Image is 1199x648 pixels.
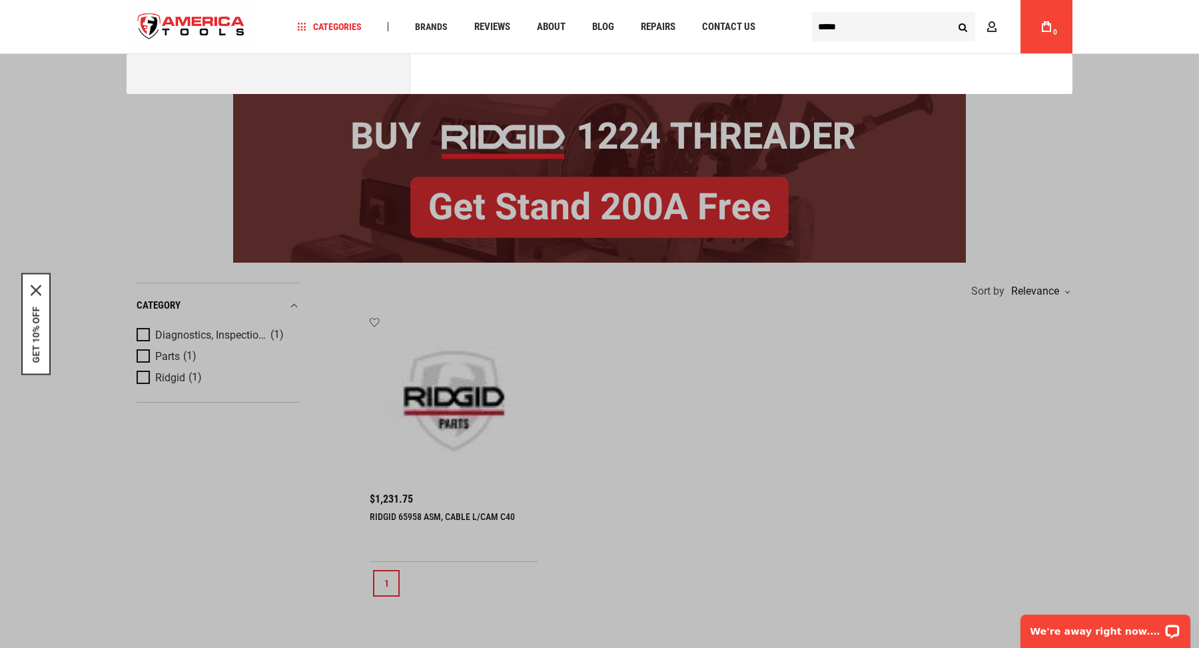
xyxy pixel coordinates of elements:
[702,22,755,32] span: Contact Us
[127,2,256,52] a: store logo
[127,2,256,52] img: America Tools
[586,18,620,36] a: Blog
[31,307,41,363] button: GET 10% OFF
[415,22,448,31] span: Brands
[292,18,368,36] a: Categories
[409,18,454,36] a: Brands
[298,22,362,31] span: Categories
[31,285,41,296] svg: close icon
[468,18,516,36] a: Reviews
[635,18,681,36] a: Repairs
[537,22,566,32] span: About
[950,14,975,39] button: Search
[1012,606,1199,648] iframe: LiveChat chat widget
[31,285,41,296] button: Close
[696,18,761,36] a: Contact Us
[641,22,675,32] span: Repairs
[1053,29,1057,36] span: 0
[531,18,572,36] a: About
[474,22,510,32] span: Reviews
[592,22,614,32] span: Blog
